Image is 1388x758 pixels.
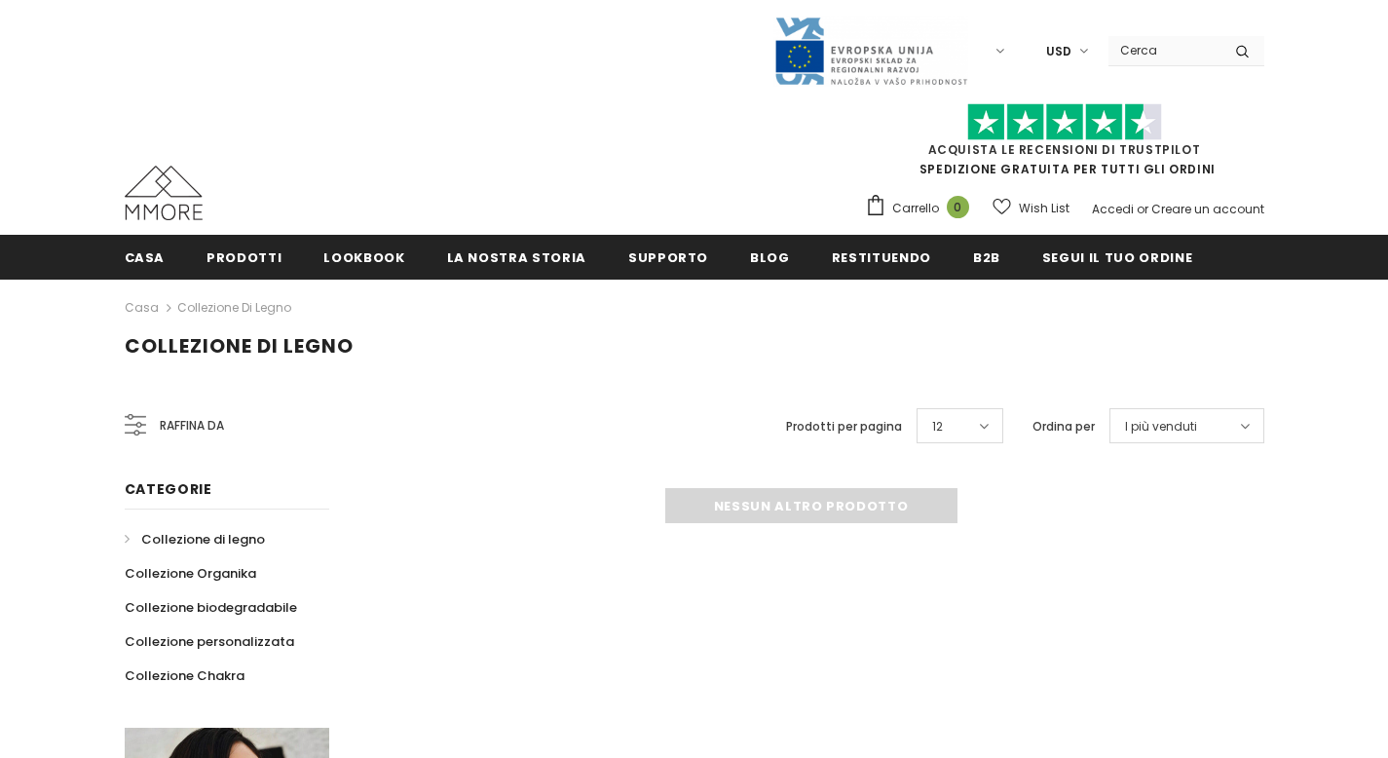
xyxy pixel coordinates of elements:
[125,564,256,583] span: Collezione Organika
[1042,248,1192,267] span: Segui il tuo ordine
[141,530,265,549] span: Collezione di legno
[125,632,294,651] span: Collezione personalizzata
[973,248,1000,267] span: B2B
[125,659,244,693] a: Collezione Chakra
[125,598,297,617] span: Collezione biodegradabile
[1151,201,1264,217] a: Creare un account
[125,625,294,659] a: Collezione personalizzata
[832,235,931,279] a: Restituendo
[832,248,931,267] span: Restituendo
[447,235,586,279] a: La nostra storia
[967,103,1162,141] img: Fidati di Pilot Stars
[773,16,968,87] img: Javni Razpis
[947,196,969,218] span: 0
[125,666,244,685] span: Collezione Chakra
[206,235,281,279] a: Prodotti
[125,590,297,625] a: Collezione biodegradabile
[892,199,939,218] span: Carrello
[932,417,943,436] span: 12
[125,479,212,499] span: Categorie
[125,235,166,279] a: Casa
[865,112,1264,177] span: SPEDIZIONE GRATUITA PER TUTTI GLI ORDINI
[125,522,265,556] a: Collezione di legno
[928,141,1201,158] a: Acquista le recensioni di TrustPilot
[628,235,708,279] a: supporto
[125,332,354,360] span: Collezione di legno
[1137,201,1148,217] span: or
[773,42,968,58] a: Javni Razpis
[973,235,1000,279] a: B2B
[993,191,1069,225] a: Wish List
[1019,199,1069,218] span: Wish List
[177,299,291,316] a: Collezione di legno
[323,235,404,279] a: Lookbook
[125,556,256,590] a: Collezione Organika
[206,248,281,267] span: Prodotti
[1032,417,1095,436] label: Ordina per
[1125,417,1197,436] span: I più venduti
[628,248,708,267] span: supporto
[1108,36,1220,64] input: Search Site
[865,194,979,223] a: Carrello 0
[750,248,790,267] span: Blog
[447,248,586,267] span: La nostra storia
[125,296,159,320] a: Casa
[786,417,902,436] label: Prodotti per pagina
[1092,201,1134,217] a: Accedi
[125,248,166,267] span: Casa
[125,166,203,220] img: Casi MMORE
[1042,235,1192,279] a: Segui il tuo ordine
[750,235,790,279] a: Blog
[1046,42,1071,61] span: USD
[160,415,224,436] span: Raffina da
[323,248,404,267] span: Lookbook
